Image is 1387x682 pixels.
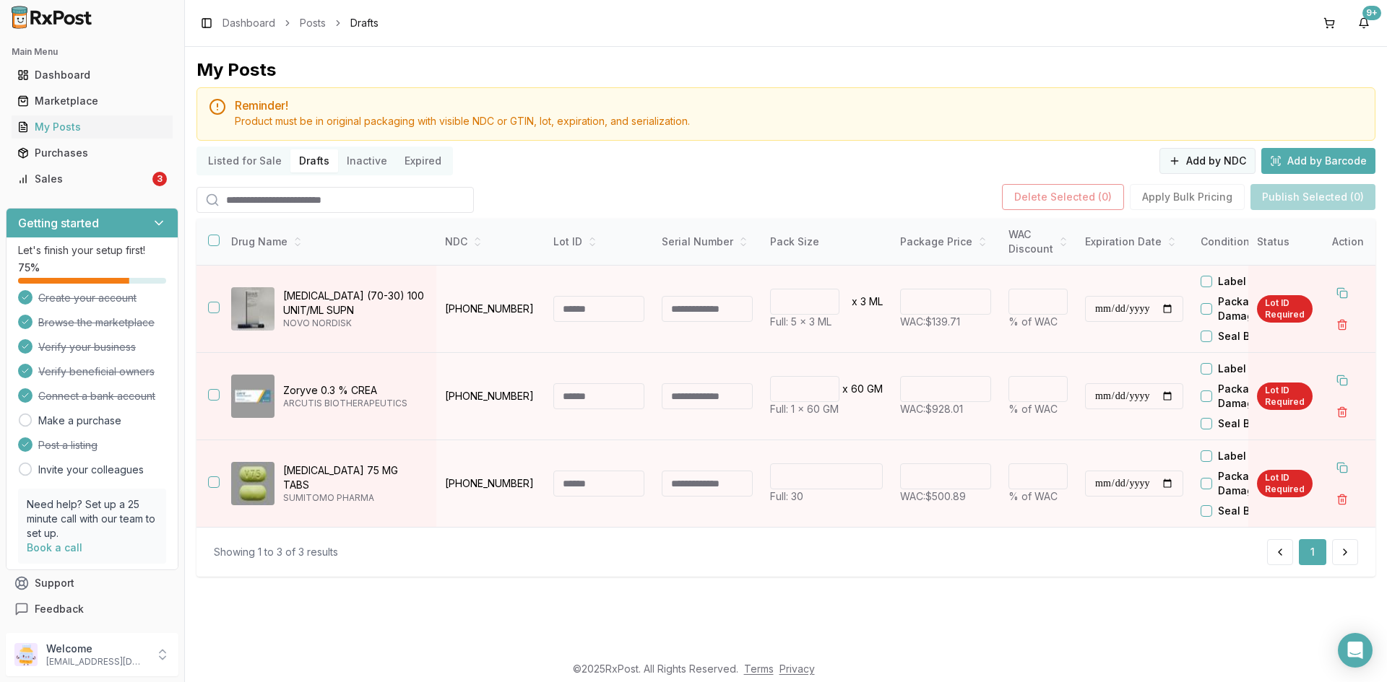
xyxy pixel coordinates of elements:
[27,541,82,554] a: Book a call
[1338,633,1373,668] div: Open Intercom Messenger
[196,58,276,82] div: My Posts
[900,315,960,328] span: WAC: $139.71
[6,64,178,87] button: Dashboard
[1329,486,1355,512] button: Delete
[283,318,425,329] p: NOVO NORDISK
[152,172,167,186] div: 3
[222,16,275,30] a: Dashboard
[445,235,536,249] div: NDC
[1192,219,1300,266] th: Condition
[1261,148,1375,174] button: Add by Barcode
[1257,295,1313,323] div: Lot ID Required
[38,438,98,453] span: Post a listing
[290,149,338,172] button: Drafts
[199,149,290,172] button: Listed for Sale
[38,463,144,477] a: Invite your colleagues
[6,6,98,29] img: RxPost Logo
[1329,312,1355,338] button: Delete
[1159,148,1256,174] button: Add by NDC
[6,167,178,191] button: Sales3
[445,302,536,316] p: [PHONE_NUMBER]
[1218,329,1279,344] label: Seal Broken
[662,235,753,249] div: Serial Number
[1257,382,1313,410] div: Lot ID Required
[27,497,157,541] p: Need help? Set up a 25 minute call with our team to set up.
[1008,315,1058,328] span: % of WAC
[1329,280,1355,306] button: Duplicate
[222,16,379,30] nav: breadcrumb
[283,289,425,318] p: [MEDICAL_DATA] (70-30) 100 UNIT/ML SUPN
[1218,504,1279,518] label: Seal Broken
[12,62,173,88] a: Dashboard
[38,414,121,428] a: Make a purchase
[46,642,147,656] p: Welcome
[396,149,450,172] button: Expired
[1362,6,1381,20] div: 9+
[38,315,155,330] span: Browse the marketplace
[17,120,167,134] div: My Posts
[17,146,167,160] div: Purchases
[1329,399,1355,425] button: Delete
[770,490,803,502] span: Full: 30
[1299,539,1326,565] button: 1
[1248,219,1321,266] th: Status
[350,16,379,30] span: Drafts
[18,261,40,275] span: 75 %
[770,315,831,328] span: Full: 5 x 3 ML
[12,88,173,114] a: Marketplace
[231,235,425,249] div: Drug Name
[283,463,425,492] p: [MEDICAL_DATA] 75 MG TABS
[1008,403,1058,415] span: % of WAC
[18,214,99,232] h3: Getting started
[231,375,275,418] img: Zoryve 0.3 % CREA
[46,656,147,668] p: [EMAIL_ADDRESS][DOMAIN_NAME]
[900,403,963,415] span: WAC: $928.01
[283,492,425,504] p: SUMITOMO PHARMA
[38,291,137,305] span: Create your account
[1008,490,1058,502] span: % of WAC
[869,294,883,309] p: ML
[283,398,425,409] p: ARCUTIS BIOTHERAPEUTICS
[553,235,644,249] div: Lot ID
[1218,416,1279,431] label: Seal Broken
[851,382,864,396] p: 60
[6,570,178,596] button: Support
[6,115,178,139] button: My Posts
[1008,227,1068,256] div: WAC Discount
[17,172,150,186] div: Sales
[38,389,155,403] span: Connect a bank account
[235,100,1363,111] h5: Reminder!
[38,340,136,354] span: Verify your business
[1218,382,1300,411] label: Package Damaged
[18,243,166,258] p: Let's finish your setup first!
[1329,367,1355,393] button: Duplicate
[12,140,173,166] a: Purchases
[6,596,178,622] button: Feedback
[842,382,848,396] p: x
[744,663,774,675] a: Terms
[770,403,839,415] span: Full: 1 x 60 GM
[867,382,883,396] p: GM
[38,364,155,379] span: Verify beneficial owners
[12,114,173,140] a: My Posts
[300,16,326,30] a: Posts
[445,476,536,491] p: [PHONE_NUMBER]
[235,114,1363,128] div: Product must be in original packaging with visible NDC or GTIN, lot, expiration, and serialization.
[283,383,425,398] p: Zoryve 0.3 % CREA
[761,219,891,266] th: Pack Size
[35,602,84,616] span: Feedback
[1329,455,1355,481] button: Duplicate
[445,389,536,403] p: [PHONE_NUMBER]
[779,663,815,675] a: Privacy
[6,89,178,113] button: Marketplace
[1218,362,1290,376] label: Label Residue
[338,149,396,172] button: Inactive
[860,294,866,309] p: 3
[900,235,991,249] div: Package Price
[17,94,167,108] div: Marketplace
[14,643,38,666] img: User avatar
[214,545,338,559] div: Showing 1 to 3 of 3 results
[17,68,167,82] div: Dashboard
[900,490,966,502] span: WAC: $500.89
[1218,294,1300,323] label: Package Damaged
